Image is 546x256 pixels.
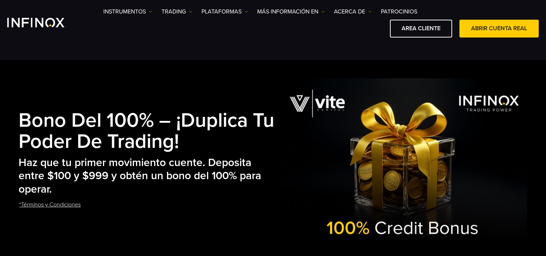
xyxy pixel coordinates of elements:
a: AREA CLIENTE [390,20,452,38]
a: Más información en [257,7,325,16]
a: ACERCA DE [334,7,372,16]
a: *Términos y Condiciones [19,196,81,214]
a: TRADING [162,7,192,16]
strong: Bono del 100% – ¡Duplica tu poder de trading! [19,109,274,154]
h2: Haz que tu primer movimiento cuente. Deposita entre $100 y $999 y obtén un bono del 100% para ope... [19,156,278,196]
a: INFINOX Logo [7,18,81,27]
a: Instrumentos [103,7,152,16]
a: Patrocinios [381,7,417,16]
a: ABRIR CUENTA REAL [459,20,539,38]
a: PLATAFORMAS [202,7,248,16]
